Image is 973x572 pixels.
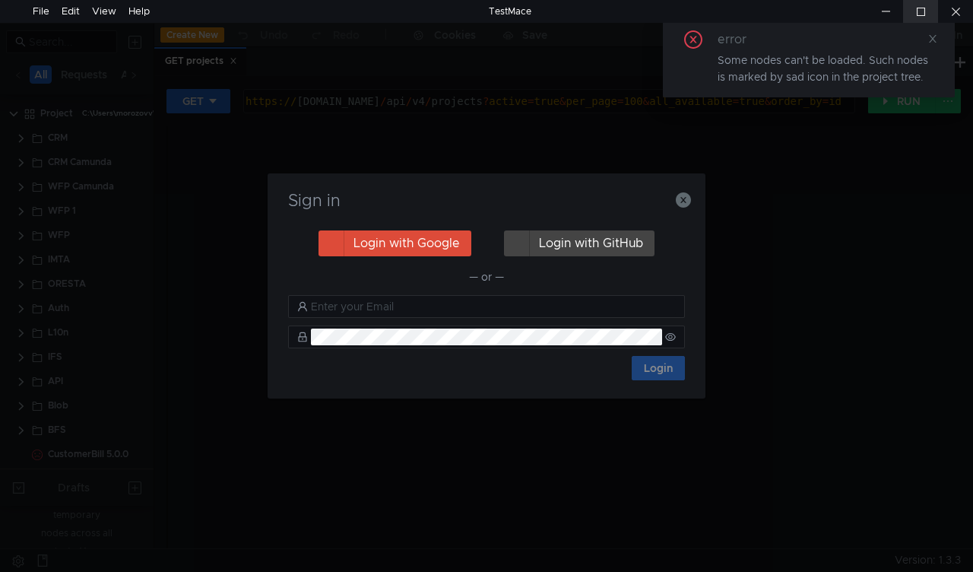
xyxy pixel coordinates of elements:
[288,268,685,286] div: — or —
[286,192,687,210] h3: Sign in
[311,298,676,315] input: Enter your Email
[504,230,654,256] button: Login with GitHub
[319,230,471,256] button: Login with Google
[718,30,765,49] div: error
[718,52,937,85] div: Some nodes can't be loaded. Such nodes is marked by sad icon in the project tree.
